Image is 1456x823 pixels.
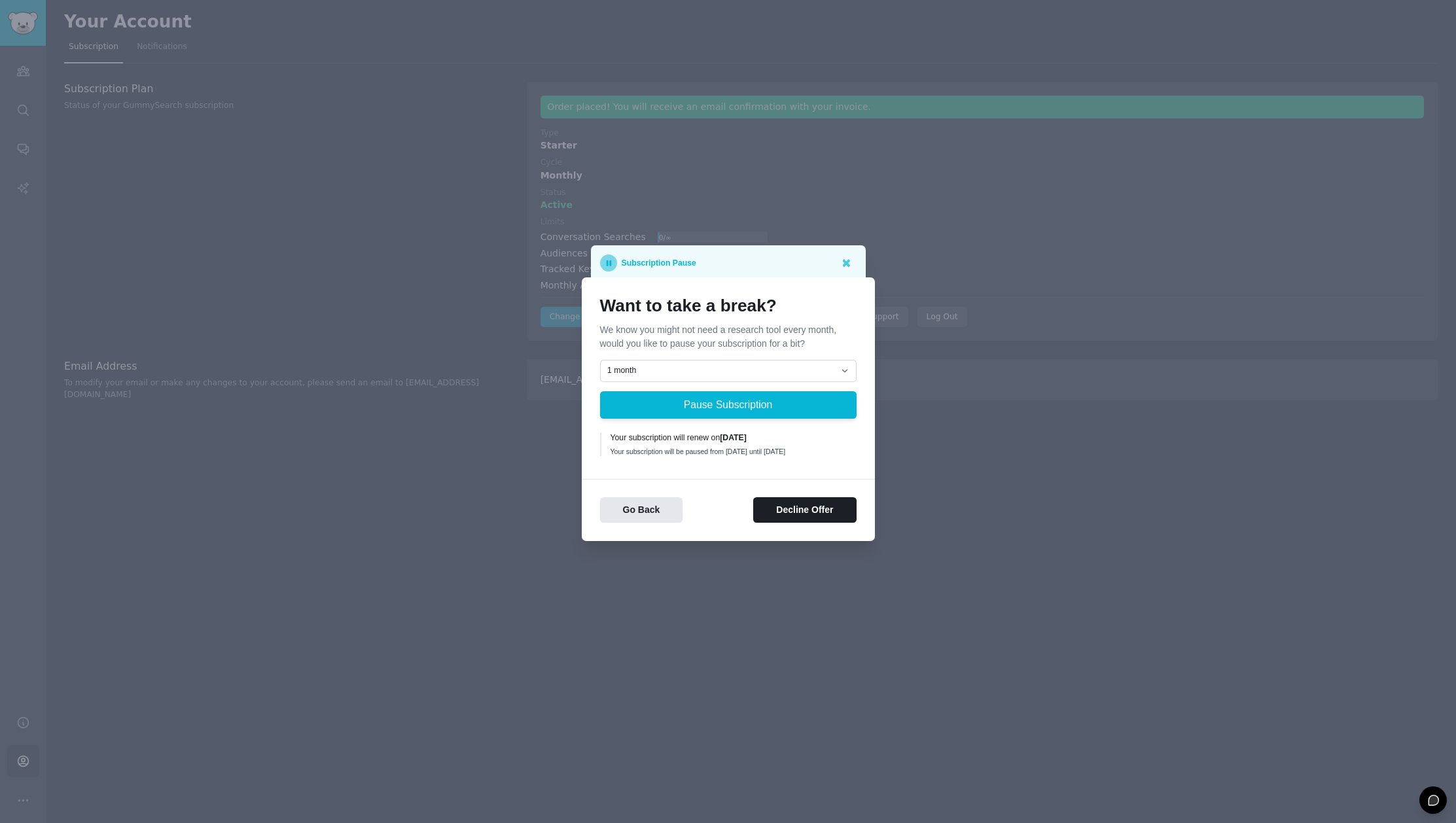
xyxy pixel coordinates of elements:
b: [DATE] [720,433,747,442]
p: Subscription Pause [622,254,696,271]
div: Your subscription will be paused from [DATE] until [DATE] [611,447,847,456]
p: We know you might not need a research tool every month, would you like to pause your subscription... [600,323,857,351]
button: Pause Subscription [600,391,857,419]
h1: Want to take a break? [600,296,857,317]
button: Decline Offer [753,497,856,523]
button: Go Back [600,497,683,523]
div: Your subscription will renew on [611,432,847,444]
